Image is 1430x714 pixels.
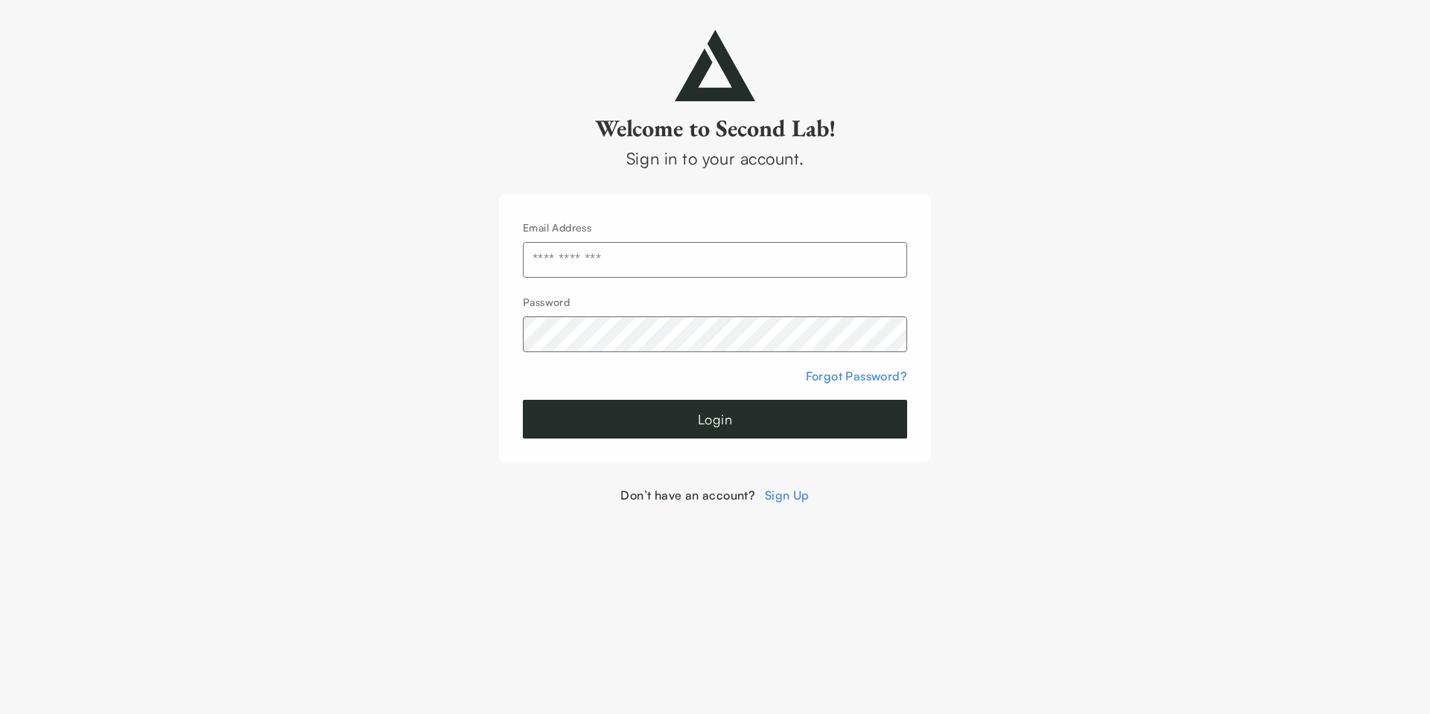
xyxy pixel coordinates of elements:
label: Email Address [523,221,591,234]
label: Password [523,296,570,308]
button: Login [523,400,907,439]
a: Sign Up [765,488,810,503]
img: secondlab-logo [675,30,755,101]
div: Don’t have an account? [499,486,931,504]
a: Forgot Password? [806,369,907,383]
h2: Welcome to Second Lab! [499,113,931,143]
div: Sign in to your account. [499,146,931,170]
